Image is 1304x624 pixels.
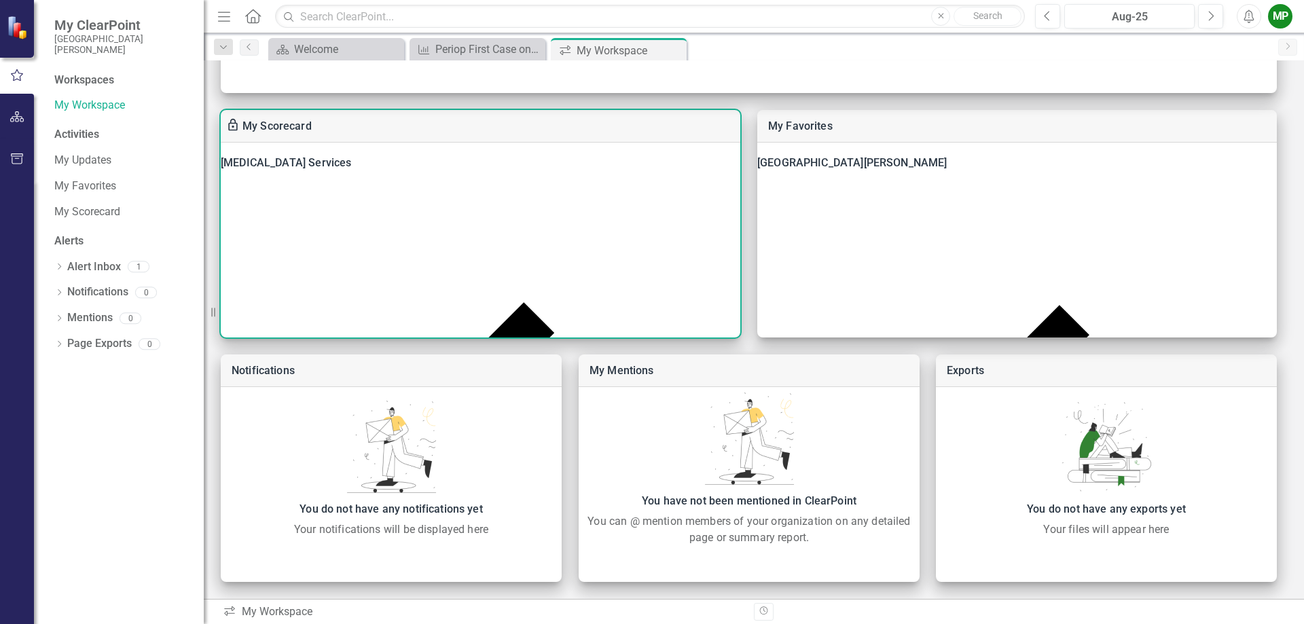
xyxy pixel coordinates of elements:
a: Welcome [272,41,401,58]
div: 0 [139,338,160,350]
div: [MEDICAL_DATA] Services [221,153,740,172]
a: Page Exports [67,336,132,352]
div: 0 [135,287,157,298]
a: My Scorecard [242,120,312,132]
a: My Favorites [768,120,833,132]
div: You do not have any exports yet [943,500,1270,519]
div: Workspaces [54,73,114,88]
div: Periop First Case on Time Starts [435,41,542,58]
div: Welcome [294,41,401,58]
div: Your notifications will be displayed here [228,521,555,538]
button: Search [954,7,1021,26]
div: Aug-25 [1069,9,1190,25]
a: Notifications [67,285,128,300]
a: My Mentions [590,364,654,377]
div: You have not been mentioned in ClearPoint [585,492,913,511]
a: Exports [947,364,984,377]
div: Your files will appear here [943,521,1270,538]
div: Alerts [54,234,190,249]
button: MP [1268,4,1292,29]
input: Search ClearPoint... [275,5,1025,29]
div: You do not have any notifications yet [228,500,555,519]
span: My ClearPoint [54,17,190,33]
div: You can @ mention members of your organization on any detailed page or summary report. [585,513,913,546]
button: Aug-25 [1064,4,1195,29]
div: My Workspace [577,42,683,59]
div: 0 [120,312,141,324]
div: My Workspace [223,604,744,620]
small: [GEOGRAPHIC_DATA][PERSON_NAME] [54,33,190,56]
a: My Scorecard [54,204,190,220]
a: Periop First Case on Time Starts [413,41,542,58]
a: Notifications [232,364,295,377]
div: To enable drag & drop and resizing, please duplicate this workspace from “Manage Workspaces” [226,118,242,134]
div: [GEOGRAPHIC_DATA][PERSON_NAME] [757,153,1277,172]
div: 1 [128,261,149,273]
div: Activities [54,127,190,143]
a: My Favorites [54,179,190,194]
a: My Updates [54,153,190,168]
span: Search [973,10,1002,21]
a: Alert Inbox [67,259,121,275]
a: Mentions [67,310,113,326]
img: ClearPoint Strategy [7,15,31,39]
a: My Workspace [54,98,190,113]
